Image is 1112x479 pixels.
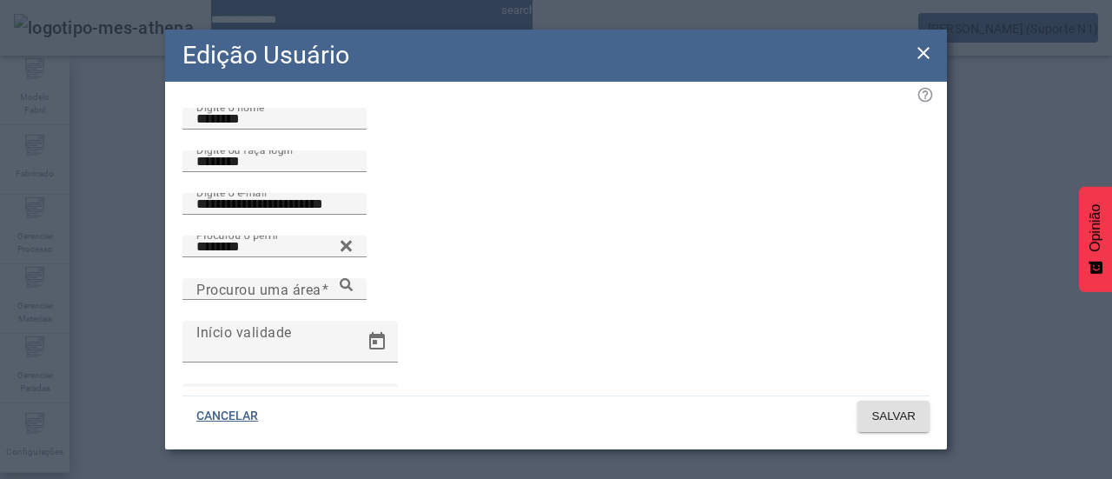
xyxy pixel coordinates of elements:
[182,40,349,70] font: Edição Usuário
[196,101,264,113] font: Digite o nome
[1088,204,1102,252] font: Opinião
[196,229,278,241] font: Procurou o perfil
[196,143,293,156] font: Digite ou faça login
[196,236,353,257] input: Número
[196,409,258,422] font: CANCELAR
[871,409,916,422] font: SALVAR
[196,281,321,297] font: Procurou uma área
[196,279,353,300] input: Número
[356,321,398,363] button: Calendário aberto
[196,386,301,402] font: Fim de validade
[1079,187,1112,292] button: Feedback - Mostrar pesquisa
[857,401,930,432] button: SALVAR
[182,401,272,432] button: CANCELAR
[356,383,398,425] button: Calendário aberto
[196,323,292,340] font: Início validade
[196,186,267,198] font: Digite o e-mail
